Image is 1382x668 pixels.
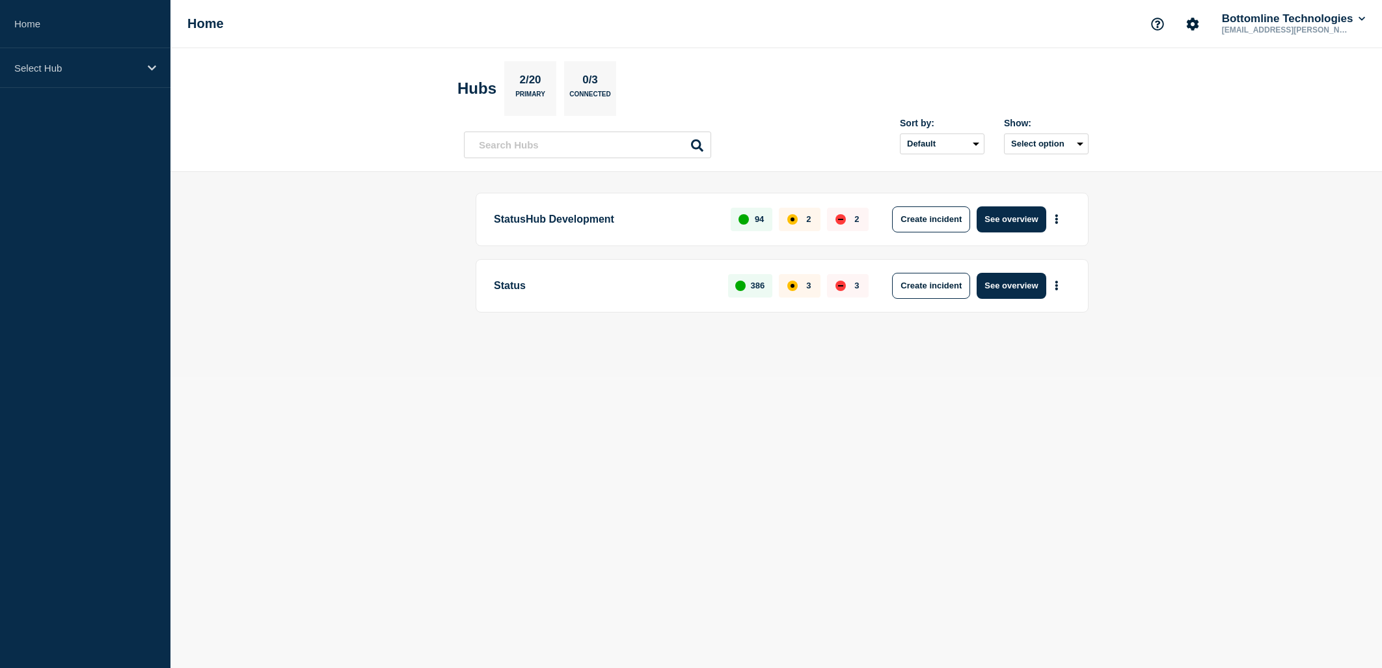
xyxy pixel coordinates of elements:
[835,214,846,225] div: down
[569,90,610,104] p: Connected
[751,281,765,290] p: 386
[1048,273,1065,298] button: More actions
[1004,118,1089,128] div: Show:
[977,273,1046,299] button: See overview
[494,206,716,232] p: StatusHub Development
[854,281,859,290] p: 3
[14,63,139,74] p: Select Hub
[755,214,764,224] p: 94
[806,281,811,290] p: 3
[787,214,798,225] div: affected
[1048,207,1065,231] button: More actions
[464,132,711,158] input: Search Hubs
[900,133,984,154] select: Sort by
[1219,25,1355,35] p: [EMAIL_ADDRESS][PERSON_NAME][DOMAIN_NAME]
[787,281,798,291] div: affected
[515,90,545,104] p: Primary
[892,206,970,232] button: Create incident
[457,79,496,98] h2: Hubs
[835,281,846,291] div: down
[806,214,811,224] p: 2
[494,273,713,299] p: Status
[1179,10,1206,38] button: Account settings
[892,273,970,299] button: Create incident
[977,206,1046,232] button: See overview
[515,74,546,90] p: 2/20
[578,74,603,90] p: 0/3
[738,214,749,225] div: up
[1144,10,1171,38] button: Support
[735,281,746,291] div: up
[900,118,984,128] div: Sort by:
[854,214,859,224] p: 2
[1219,12,1368,25] button: Bottomline Technologies
[1004,133,1089,154] button: Select option
[187,16,224,31] h1: Home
